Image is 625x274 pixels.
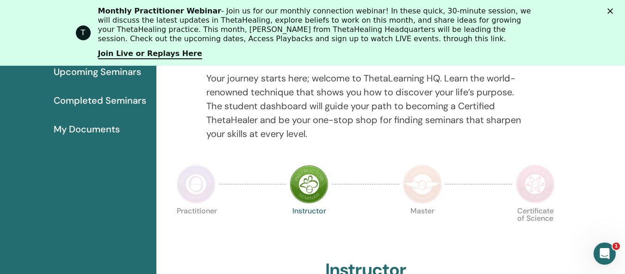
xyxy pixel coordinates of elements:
span: 1 [613,243,620,250]
iframe: Intercom live chat [594,243,616,265]
div: Close [607,8,617,14]
div: Profile image for ThetaHealing [76,25,91,40]
img: Instructor [290,165,328,204]
span: Upcoming Seminars [54,65,141,79]
a: Join Live or Replays Here [98,49,202,59]
span: My Documents [54,122,120,136]
div: - Join us for our monthly connection webinar! In these quick, 30-minute session, we will discuss ... [98,6,535,44]
p: Master [403,207,442,246]
p: Instructor [290,207,328,246]
span: Completed Seminars [54,93,146,107]
b: Monthly Practitioner Webinar [98,6,222,15]
img: Certificate of Science [516,165,555,204]
p: Certificate of Science [516,207,555,246]
img: Practitioner [177,165,216,204]
img: Master [403,165,442,204]
p: Your journey starts here; welcome to ThetaLearning HQ. Learn the world-renowned technique that sh... [206,71,525,141]
p: Practitioner [177,207,216,246]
